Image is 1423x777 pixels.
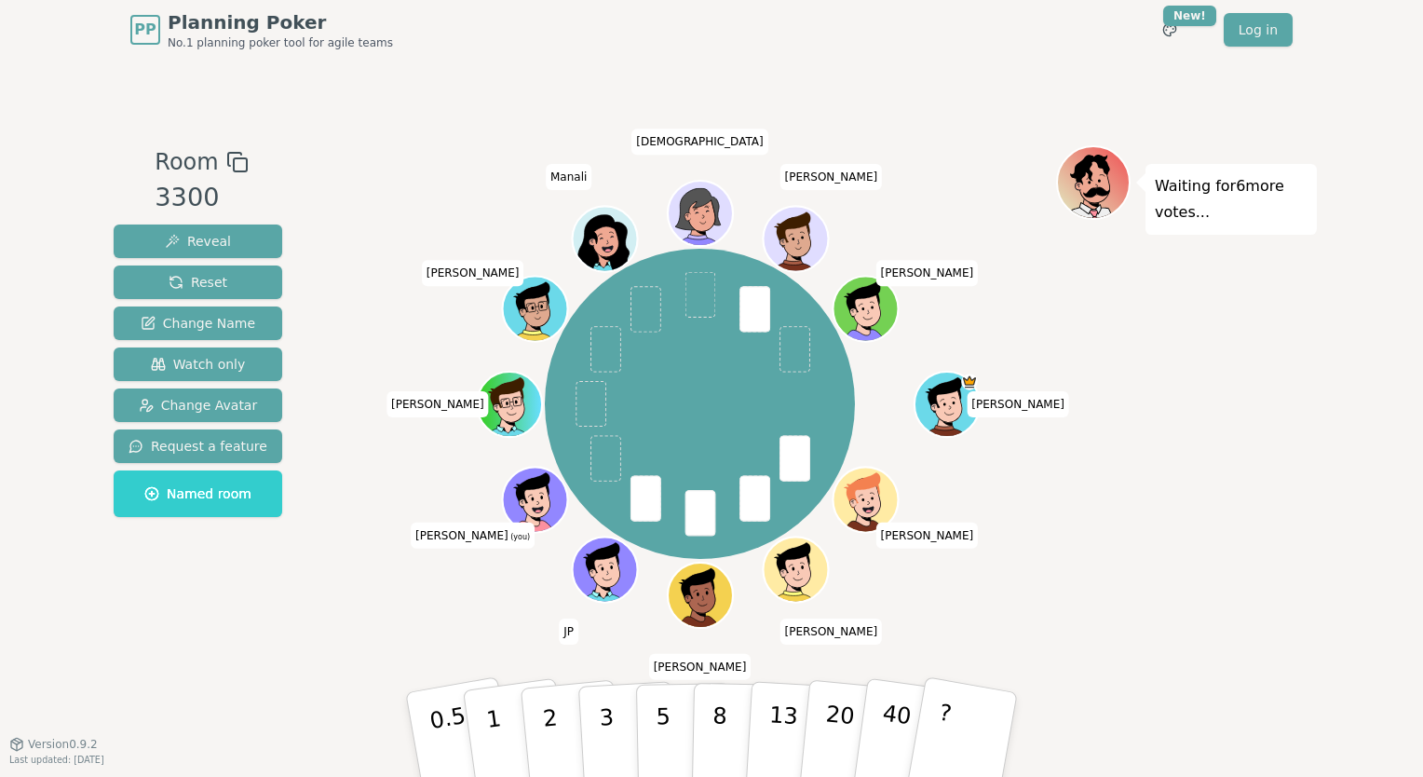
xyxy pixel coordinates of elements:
[114,307,282,340] button: Change Name
[422,260,524,286] span: Click to change your name
[967,391,1069,417] span: Click to change your name
[144,484,251,503] span: Named room
[130,9,393,50] a: PPPlanning PokerNo.1 planning poker tool for agile teams
[165,232,231,251] span: Reveal
[779,164,882,190] span: Click to change your name
[114,470,282,517] button: Named room
[504,469,565,530] button: Click to change your avatar
[1163,6,1216,26] div: New!
[9,755,104,765] span: Last updated: [DATE]
[876,522,979,548] span: Click to change your name
[1155,173,1308,225] p: Waiting for 6 more votes...
[1153,13,1186,47] button: New!
[168,35,393,50] span: No.1 planning poker tool for agile teams
[141,314,255,333] span: Change Name
[129,437,267,456] span: Request a feature
[114,266,282,299] button: Reset
[559,618,578,644] span: Click to change your name
[169,273,227,292] span: Reset
[28,737,98,752] span: Version 0.9.2
[631,129,767,155] span: Click to change your name
[411,522,535,548] span: Click to change your name
[649,653,752,679] span: Click to change your name
[134,19,156,41] span: PP
[876,260,979,286] span: Click to change your name
[151,355,246,374] span: Watch only
[9,737,98,752] button: Version0.9.2
[1224,13,1293,47] a: Log in
[114,388,282,422] button: Change Avatar
[139,396,258,415] span: Change Avatar
[155,179,248,217] div: 3300
[114,429,282,463] button: Request a feature
[168,9,393,35] span: Planning Poker
[155,145,218,179] span: Room
[961,374,978,390] span: Dan is the host
[546,164,591,190] span: Click to change your name
[114,225,282,258] button: Reveal
[114,348,282,381] button: Watch only
[779,618,882,644] span: Click to change your name
[386,391,489,417] span: Click to change your name
[508,532,531,540] span: (you)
